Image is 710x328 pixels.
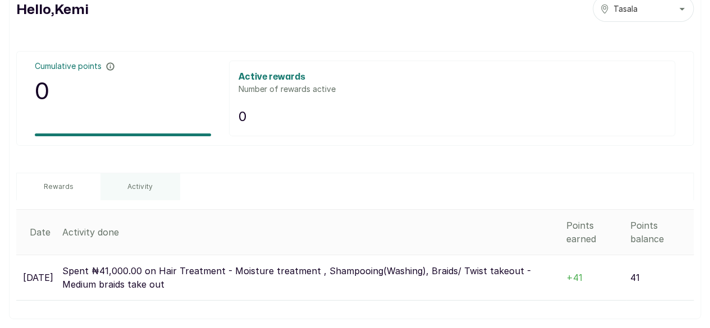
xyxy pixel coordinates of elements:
span: + 41 [566,272,583,283]
p: [DATE] [23,271,53,284]
div: Date [30,225,53,239]
h1: Active rewards [239,70,666,84]
span: Tasala [613,3,638,15]
p: Spent ₦41,000.00 on Hair Treatment - Moisture treatment , Shampooing(Washing), Braids/ Twist take... [62,264,557,291]
span: Cumulative points [35,61,102,72]
div: Activity done [62,225,557,239]
p: 41 [630,271,640,284]
p: 0 [239,107,666,127]
p: Number of rewards active [239,84,666,95]
p: 0 [35,72,114,110]
button: Activity [100,173,180,200]
button: Rewards [17,173,100,200]
div: Points earned [566,219,621,246]
div: Points balance [630,219,689,246]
